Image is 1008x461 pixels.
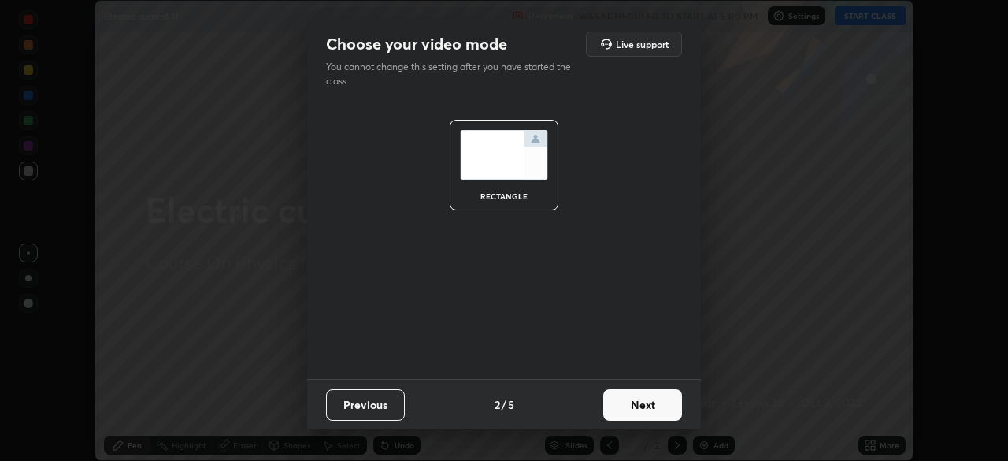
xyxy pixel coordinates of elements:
[326,389,405,421] button: Previous
[502,396,506,413] h4: /
[495,396,500,413] h4: 2
[508,396,514,413] h4: 5
[616,39,669,49] h5: Live support
[326,34,507,54] h2: Choose your video mode
[326,60,581,88] p: You cannot change this setting after you have started the class
[472,192,535,200] div: rectangle
[603,389,682,421] button: Next
[460,130,548,180] img: normalScreenIcon.ae25ed63.svg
